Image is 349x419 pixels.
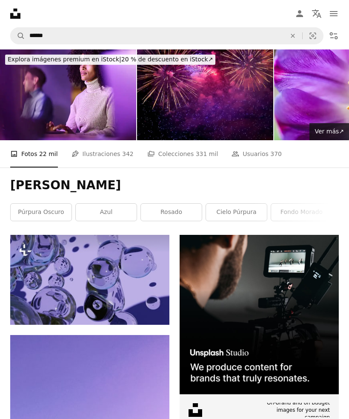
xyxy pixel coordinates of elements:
[291,5,308,22] a: Iniciar sesión / Registrarse
[11,204,72,221] a: púrpura oscuro
[8,56,213,63] span: 20 % de descuento en iStock ↗
[270,149,282,159] span: 370
[147,140,218,168] a: Colecciones 331 mil
[122,149,134,159] span: 342
[309,123,349,140] a: Ver más↗
[72,140,134,168] a: Ilustraciones 342
[11,28,25,44] button: Buscar en Unsplash
[232,140,282,168] a: Usuarios 370
[8,56,121,63] span: Explora imágenes premium en iStock |
[141,204,202,221] a: rosado
[10,235,169,324] img: Un grupo de burbujas flotando una encima de la otra
[283,28,302,44] button: Borrar
[10,27,323,44] form: Encuentra imágenes en todo el sitio
[180,235,339,394] img: file-1715652217532-464736461acbimage
[10,178,339,193] h1: [PERSON_NAME]
[189,403,202,417] img: file-1631678316303-ed18b8b5cb9cimage
[196,149,218,159] span: 331 mil
[10,9,20,19] a: Inicio — Unsplash
[10,276,169,283] a: Un grupo de burbujas flotando una encima de la otra
[137,49,273,140] img: Purple Firework celebrate anniversary happy new year 2025, 4th of july holiday festival. Purple f...
[308,5,325,22] button: Idioma
[271,204,332,221] a: fondo morado
[325,27,342,44] button: Filtros
[315,128,344,135] span: Ver más ↗
[325,5,342,22] button: Menú
[303,28,323,44] button: Búsqueda visual
[206,204,267,221] a: Cielo púrpura
[76,204,137,221] a: azul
